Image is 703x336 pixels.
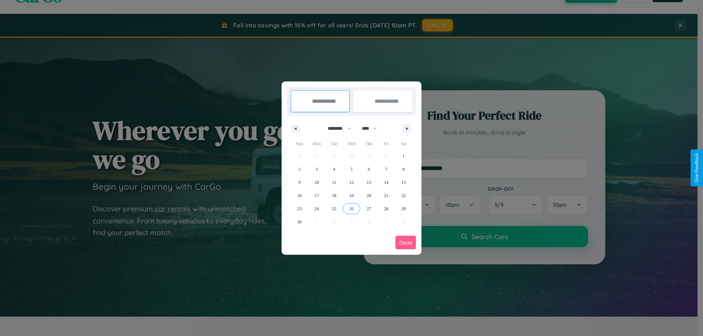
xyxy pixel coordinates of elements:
span: 28 [384,202,388,215]
button: 27 [360,202,377,215]
button: 21 [377,189,395,202]
span: 23 [297,202,302,215]
span: 13 [367,176,371,189]
span: 19 [349,189,354,202]
button: 26 [343,202,360,215]
button: 16 [291,189,308,202]
button: 30 [291,215,308,229]
button: 20 [360,189,377,202]
button: 1 [395,150,412,163]
button: 4 [326,163,343,176]
button: Done [395,236,416,249]
span: 24 [315,202,319,215]
span: 5 [350,163,353,176]
span: 2 [298,163,301,176]
span: 18 [332,189,336,202]
span: Mon [308,138,325,150]
span: 9 [298,176,301,189]
button: 8 [395,163,412,176]
span: 29 [401,202,406,215]
button: 3 [308,163,325,176]
button: 29 [395,202,412,215]
span: 1 [402,150,405,163]
span: 20 [367,189,371,202]
span: 4 [333,163,335,176]
button: 2 [291,163,308,176]
button: 19 [343,189,360,202]
span: 8 [402,163,405,176]
button: 24 [308,202,325,215]
div: Give Feedback [694,153,699,183]
span: 27 [367,202,371,215]
span: 12 [349,176,354,189]
span: 26 [349,202,354,215]
span: 14 [384,176,388,189]
span: 30 [297,215,302,229]
button: 6 [360,163,377,176]
span: Thu [360,138,377,150]
button: 10 [308,176,325,189]
button: 23 [291,202,308,215]
button: 13 [360,176,377,189]
span: 7 [385,163,387,176]
button: 17 [308,189,325,202]
span: 16 [297,189,302,202]
span: 21 [384,189,388,202]
span: 3 [316,163,318,176]
span: Fri [377,138,395,150]
span: Sun [291,138,308,150]
span: Sat [395,138,412,150]
span: Tue [326,138,343,150]
button: 15 [395,176,412,189]
span: Wed [343,138,360,150]
button: 18 [326,189,343,202]
button: 25 [326,202,343,215]
span: 17 [315,189,319,202]
span: 10 [315,176,319,189]
span: 11 [332,176,336,189]
button: 28 [377,202,395,215]
button: 14 [377,176,395,189]
span: 25 [332,202,336,215]
button: 12 [343,176,360,189]
button: 9 [291,176,308,189]
button: 7 [377,163,395,176]
button: 22 [395,189,412,202]
span: 6 [368,163,370,176]
button: 5 [343,163,360,176]
button: 11 [326,176,343,189]
span: 15 [401,176,406,189]
span: 22 [401,189,406,202]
